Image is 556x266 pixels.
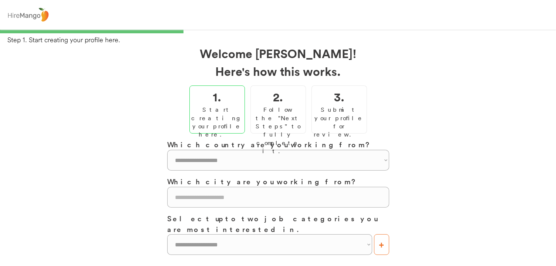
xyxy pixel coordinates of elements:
img: logo%20-%20hiremango%20gray.png [6,6,51,24]
h2: 2. [273,88,283,105]
div: Start creating your profile here. [191,105,243,139]
h3: Select up to two job categories you are most interested in. [167,213,389,234]
h2: Welcome [PERSON_NAME]! Here's how this works. [167,44,389,80]
div: 33% [1,30,555,33]
div: Submit your profile for review. [314,105,365,139]
div: Step 1. Start creating your profile here. [7,35,556,44]
h2: 1. [213,88,221,105]
button: + [374,234,389,255]
h3: Which country are you working from? [167,139,389,150]
div: Follow the "Next Steps" to fully complete it. [253,105,304,155]
h2: 3. [334,88,344,105]
h3: Which city are you working from? [167,176,389,187]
